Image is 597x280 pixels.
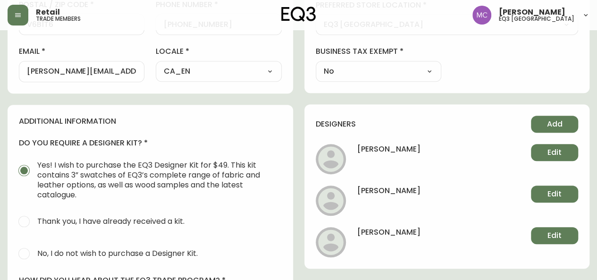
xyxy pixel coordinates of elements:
[472,6,491,25] img: 6dbdb61c5655a9a555815750a11666cc
[316,119,356,129] h4: designers
[37,160,274,200] span: Yes! I wish to purchase the EQ3 Designer Kit for $49. This kit contains 3” swatches of EQ3’s comp...
[357,227,420,244] h4: [PERSON_NAME]
[357,186,420,203] h4: [PERSON_NAME]
[316,46,441,57] label: business tax exempt
[156,46,281,57] label: locale
[36,16,81,22] h5: trade members
[531,144,578,161] button: Edit
[19,116,282,127] h4: additional information
[547,189,562,199] span: Edit
[531,227,578,244] button: Edit
[357,144,420,161] h4: [PERSON_NAME]
[36,8,60,16] span: Retail
[531,186,578,203] button: Edit
[19,46,144,57] label: email
[547,147,562,158] span: Edit
[499,8,565,16] span: [PERSON_NAME]
[531,116,578,133] button: Add
[499,16,574,22] h5: eq3 [GEOGRAPHIC_DATA]
[281,7,316,22] img: logo
[547,230,562,241] span: Edit
[37,216,185,226] span: Thank you, I have already received a kit.
[37,248,198,258] span: No, I do not wish to purchase a Designer Kit.
[19,138,282,148] h4: do you require a designer kit?
[547,119,563,129] span: Add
